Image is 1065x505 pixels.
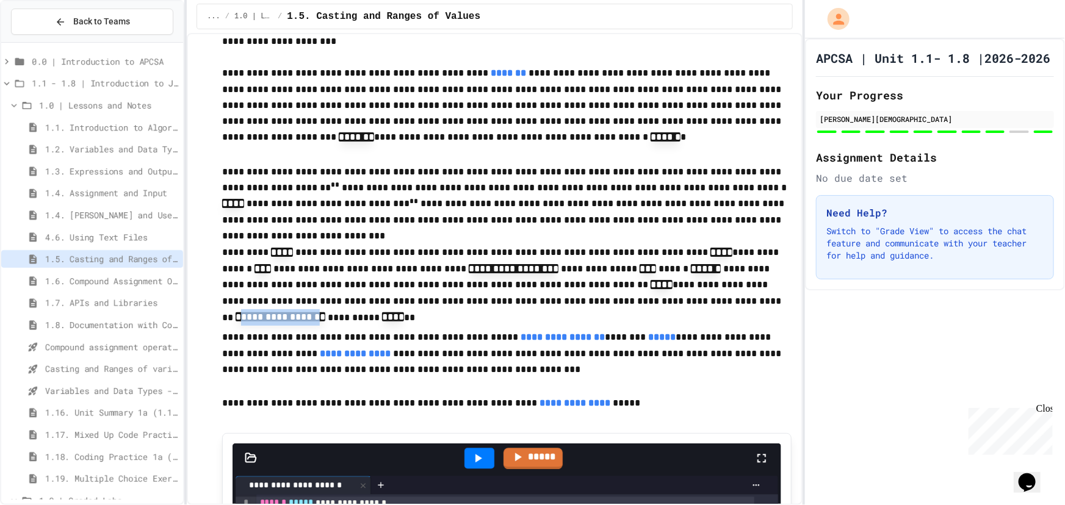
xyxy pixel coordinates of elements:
[11,9,173,35] button: Back to Teams
[826,206,1044,220] h3: Need Help?
[1014,456,1053,493] iframe: chat widget
[234,12,273,21] span: 1.0 | Lessons and Notes
[45,143,178,156] span: 1.2. Variables and Data Types
[45,362,178,375] span: Casting and Ranges of variables - Quiz
[45,428,178,441] span: 1.17. Mixed Up Code Practice 1.1-1.6
[45,318,178,331] span: 1.8. Documentation with Comments and Preconditions
[45,165,178,177] span: 1.3. Expressions and Output [New]
[45,209,178,221] span: 1.4. [PERSON_NAME] and User Input
[815,5,853,33] div: My Account
[45,384,178,397] span: Variables and Data Types - Quiz
[39,99,178,112] span: 1.0 | Lessons and Notes
[45,296,178,309] span: 1.7. APIs and Libraries
[45,406,178,419] span: 1.16. Unit Summary 1a (1.1-1.6)
[816,171,1054,185] div: No due date set
[45,472,178,485] span: 1.19. Multiple Choice Exercises for Unit 1a (1.1-1.6)
[816,87,1054,104] h2: Your Progress
[32,55,178,68] span: 0.0 | Introduction to APCSA
[45,231,178,243] span: 4.6. Using Text Files
[287,9,480,24] span: 1.5. Casting and Ranges of Values
[826,225,1044,262] p: Switch to "Grade View" to access the chat feature and communicate with your teacher for help and ...
[816,49,1050,66] h1: APCSA | Unit 1.1- 1.8 |2026-2026
[964,403,1053,455] iframe: chat widget
[32,77,178,90] span: 1.1 - 1.8 | Introduction to Java
[45,340,178,353] span: Compound assignment operators - Quiz
[5,5,84,77] div: Chat with us now!Close
[73,15,130,28] span: Back to Teams
[45,187,178,199] span: 1.4. Assignment and Input
[45,121,178,134] span: 1.1. Introduction to Algorithms, Programming, and Compilers
[278,12,282,21] span: /
[45,274,178,287] span: 1.6. Compound Assignment Operators
[207,12,220,21] span: ...
[45,253,178,265] span: 1.5. Casting and Ranges of Values
[225,12,229,21] span: /
[45,450,178,463] span: 1.18. Coding Practice 1a (1.1-1.6)
[820,113,1050,124] div: [PERSON_NAME][DEMOGRAPHIC_DATA]
[816,149,1054,166] h2: Assignment Details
